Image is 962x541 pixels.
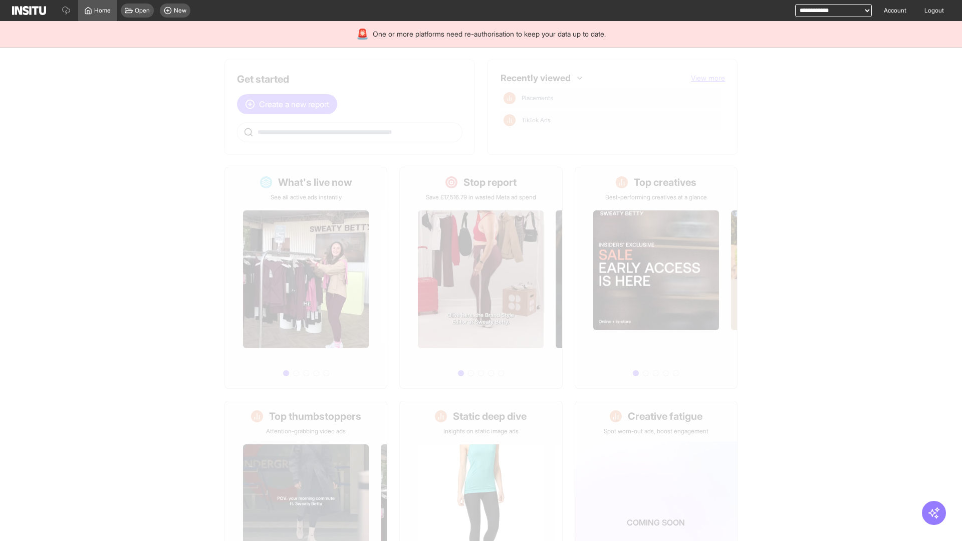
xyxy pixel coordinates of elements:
span: Home [94,7,111,15]
span: One or more platforms need re-authorisation to keep your data up to date. [373,29,606,39]
img: Logo [12,6,46,15]
span: Open [135,7,150,15]
div: 🚨 [356,27,369,41]
span: New [174,7,186,15]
